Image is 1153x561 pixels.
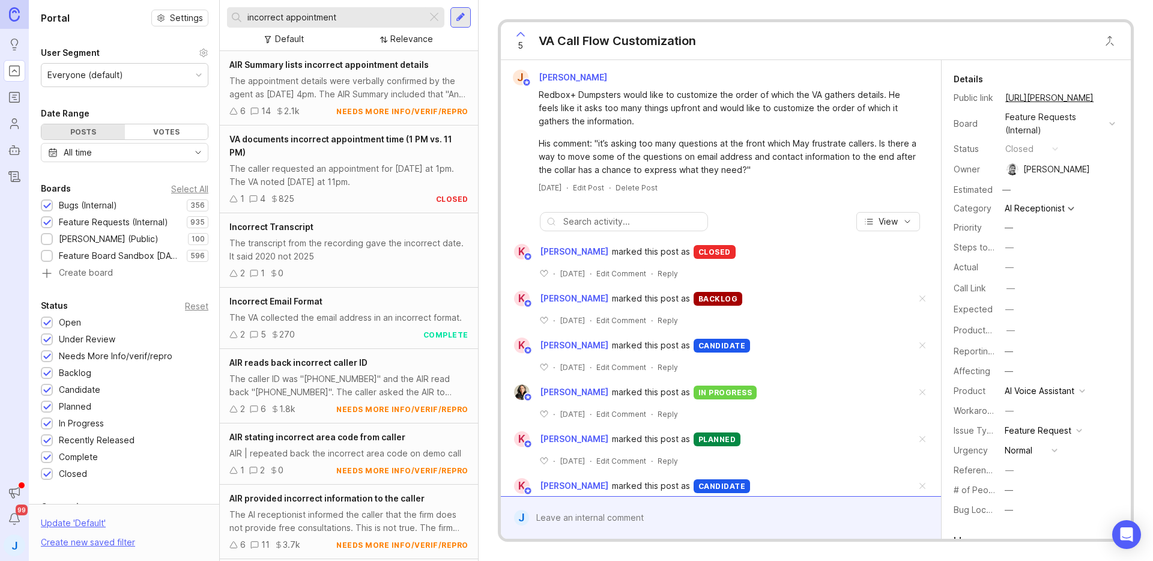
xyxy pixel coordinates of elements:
[954,505,1006,515] label: Bug Location
[41,299,68,313] div: Status
[954,405,1002,416] label: Workaround
[4,535,25,556] button: J
[540,292,608,305] span: [PERSON_NAME]
[59,467,87,481] div: Closed
[573,183,604,193] div: Edit Post
[1005,303,1014,316] div: —
[1098,29,1122,53] button: Close button
[229,134,452,157] span: VA documents incorrect appointment time (1 PM vs. 11 PM)
[59,199,117,212] div: Bugs (Internal)
[553,362,555,372] div: ·
[514,478,530,494] div: K
[1005,484,1013,497] div: —
[1005,241,1014,254] div: —
[954,283,986,293] label: Call Link
[1003,280,1018,296] button: Call Link
[41,268,208,279] a: Create board
[539,88,917,128] div: Redbox+ Dumpsters would like to customize the order of which the VA gathers details. He feels lik...
[229,357,368,368] span: AIR reads back incorrect caller ID
[261,402,266,416] div: 6
[523,393,532,402] img: member badge
[507,384,612,400] a: Ysabelle Eugenio[PERSON_NAME]
[651,456,653,466] div: ·
[560,410,585,419] time: [DATE]
[1112,520,1141,549] div: Open Intercom Messenger
[507,244,612,259] a: K[PERSON_NAME]
[220,51,478,126] a: AIR Summary lists incorrect appointment detailsThe appointment details were verbally confirmed by...
[240,538,246,551] div: 6
[590,362,592,372] div: ·
[1006,163,1018,175] img: Craig Dennis
[1006,282,1015,295] div: —
[4,113,25,135] a: Users
[190,217,205,227] p: 935
[283,538,300,551] div: 3.7k
[954,425,997,435] label: Issue Type
[261,105,271,118] div: 14
[261,538,270,551] div: 11
[4,86,25,108] a: Roadmaps
[1005,221,1013,234] div: —
[540,339,608,352] span: [PERSON_NAME]
[507,478,612,494] a: K[PERSON_NAME]
[523,487,532,496] img: member badge
[279,192,294,205] div: 825
[240,328,245,341] div: 2
[954,163,996,176] div: Owner
[513,70,528,85] div: J
[59,249,181,262] div: Feature Board Sandbox [DATE]
[47,68,123,82] div: Everyone (default)
[1005,111,1104,137] div: Feature Requests (Internal)
[553,409,555,419] div: ·
[609,183,611,193] div: ·
[651,315,653,326] div: ·
[879,216,898,228] span: View
[336,106,468,117] div: needs more info/verif/repro
[954,485,1039,495] label: # of People Affected
[1005,384,1074,398] div: AI Voice Assistant
[553,456,555,466] div: ·
[522,78,531,87] img: member badge
[539,137,917,177] div: His comment: "it’s asking too many questions at the front which May frustrate callers. Is there a...
[1005,444,1032,457] div: Normal
[59,216,168,229] div: Feature Requests (Internal)
[1002,90,1097,106] a: [URL][PERSON_NAME]
[560,456,585,465] time: [DATE]
[1002,403,1017,419] button: Workaround
[590,315,592,326] div: ·
[4,166,25,187] a: Changelog
[514,338,530,353] div: K
[59,316,81,329] div: Open
[229,162,468,189] div: The caller requested an appointment for [DATE] at 1pm. The VA noted [DATE] at 11pm.
[151,10,208,26] button: Settings
[658,362,678,372] div: Reply
[539,183,561,193] a: [DATE]
[41,46,100,60] div: User Segment
[560,363,585,372] time: [DATE]
[229,222,313,232] span: Incorrect Transcript
[240,464,244,477] div: 1
[651,268,653,279] div: ·
[954,262,978,272] label: Actual
[523,299,532,308] img: member badge
[423,330,468,340] div: complete
[694,292,743,306] div: backlog
[1006,324,1015,337] div: —
[553,315,555,326] div: ·
[1003,323,1018,338] button: ProductboardID
[1005,142,1033,156] div: closed
[240,402,245,416] div: 2
[229,311,468,324] div: The VA collected the email address in an incorrect format.
[523,440,532,449] img: member badge
[694,432,741,446] div: planned
[658,456,678,466] div: Reply
[590,268,592,279] div: ·
[694,386,757,399] div: in progress
[658,268,678,279] div: Reply
[507,338,612,353] a: K[PERSON_NAME]
[954,445,988,455] label: Urgency
[566,183,568,193] div: ·
[954,325,1017,335] label: ProductboardID
[220,423,478,485] a: AIR stating incorrect area code from callerAIR | repeated back the incorrect area code on demo ca...
[612,386,690,399] span: marked this post as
